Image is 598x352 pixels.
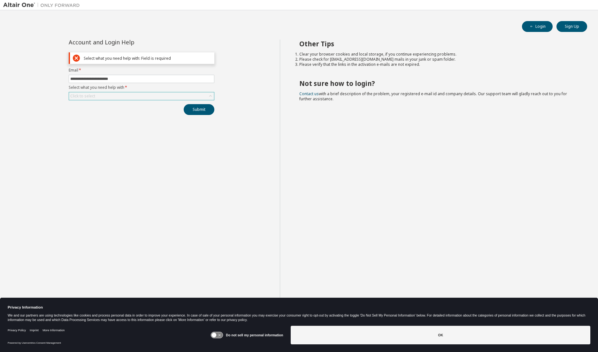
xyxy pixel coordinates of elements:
img: Altair One [3,2,83,8]
label: Select what you need help with [69,85,214,90]
li: Please check for [EMAIL_ADDRESS][DOMAIN_NAME] mails in your junk or spam folder. [299,57,576,62]
span: with a brief description of the problem, your registered e-mail id and company details. Our suppo... [299,91,567,102]
button: Sign Up [556,21,587,32]
div: Click to select [69,92,214,100]
div: Account and Login Help [69,40,185,45]
a: Contact us [299,91,319,96]
div: Select what you need help with: Field is required [84,56,211,61]
button: Login [522,21,553,32]
li: Please verify that the links in the activation e-mails are not expired. [299,62,576,67]
li: Clear your browser cookies and local storage, if you continue experiencing problems. [299,52,576,57]
h2: Other Tips [299,40,576,48]
div: Click to select [70,94,95,99]
label: Email [69,68,214,73]
h2: Not sure how to login? [299,79,576,88]
button: Submit [184,104,214,115]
